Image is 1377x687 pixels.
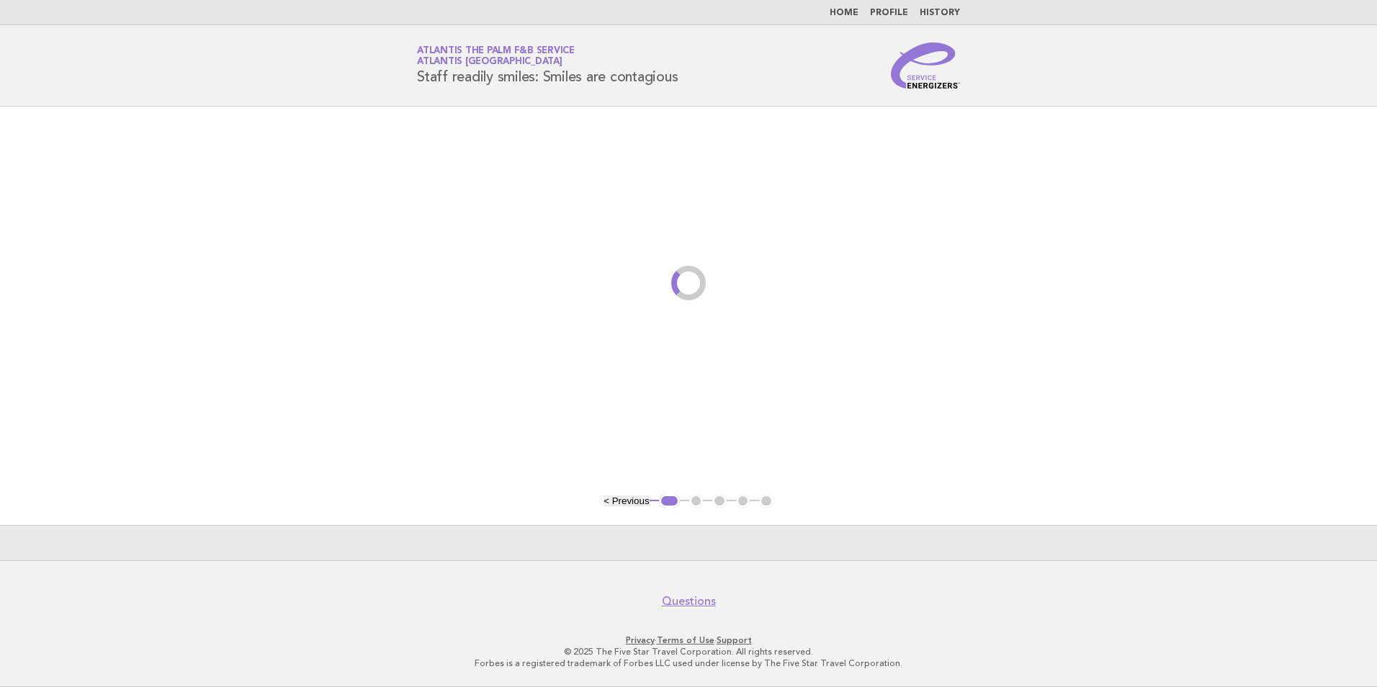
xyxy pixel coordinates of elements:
h1: Staff readily smiles: Smiles are contagious [417,47,678,84]
img: Service Energizers [891,42,960,89]
p: Forbes is a registered trademark of Forbes LLC used under license by The Five Star Travel Corpora... [248,657,1129,669]
span: Atlantis [GEOGRAPHIC_DATA] [417,58,562,67]
a: Profile [870,9,908,17]
a: Terms of Use [657,635,714,645]
a: Support [717,635,752,645]
p: · · [248,634,1129,646]
a: Home [830,9,858,17]
p: © 2025 The Five Star Travel Corporation. All rights reserved. [248,646,1129,657]
a: Privacy [626,635,655,645]
a: Atlantis the Palm F&B ServiceAtlantis [GEOGRAPHIC_DATA] [417,46,575,66]
a: History [920,9,960,17]
a: Questions [662,594,716,609]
